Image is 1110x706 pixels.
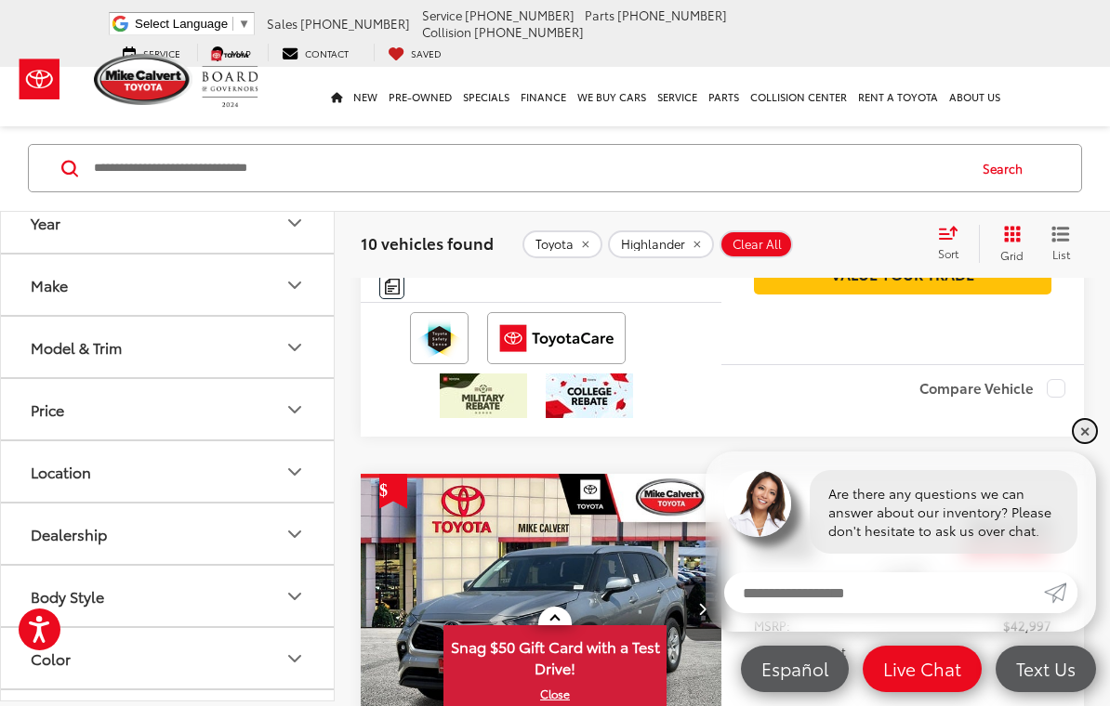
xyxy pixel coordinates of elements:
[31,463,91,480] div: Location
[608,229,714,257] button: remove Highlander
[284,585,306,608] div: Body Style
[305,46,349,60] span: Contact
[348,67,383,126] a: New
[1,503,336,564] button: DealershipDealership
[1007,642,1051,660] span: -$1,352
[863,646,982,692] a: Live Chat
[1007,657,1085,680] span: Text Us
[383,67,457,126] a: Pre-Owned
[457,67,515,126] a: Specials
[703,67,745,126] a: Parts
[284,212,306,234] div: Year
[1,628,336,688] button: ColorColor
[31,338,122,356] div: Model & Trim
[379,274,404,299] button: Comments
[1,192,336,253] button: YearYear
[754,642,846,660] span: Dealer Discount
[445,627,665,684] span: Snag $50 Gift Card with a Test Drive!
[752,657,838,680] span: Español
[720,229,793,257] button: Clear All
[361,231,494,254] span: 10 vehicles found
[231,46,251,60] span: Map
[5,49,74,110] img: Toyota
[919,379,1065,398] label: Compare Vehicle
[1,566,336,626] button: Body StyleBody Style
[422,7,462,23] span: Service
[374,44,456,61] a: My Saved Vehicles
[238,17,250,31] span: ▼
[109,44,194,61] a: Service
[938,245,958,261] span: Sort
[944,67,1006,126] a: About Us
[572,67,652,126] a: WE BUY CARS
[300,15,410,32] span: [PHONE_NUMBER]
[284,461,306,483] div: Location
[741,646,849,692] a: Español
[232,17,233,31] span: ​
[491,316,622,360] img: ToyotaCare Mike Calvert Toyota Houston TX
[979,225,1037,262] button: Grid View
[724,572,1044,613] input: Enter your message
[515,67,572,126] a: Finance
[284,523,306,545] div: Dealership
[284,647,306,670] div: Color
[1,379,336,439] button: PricePrice
[684,576,721,641] button: Next image
[284,399,306,421] div: Price
[1044,572,1077,613] a: Submit
[31,400,64,418] div: Price
[874,657,971,680] span: Live Chat
[474,23,584,40] span: [PHONE_NUMBER]
[422,23,471,40] span: Collision
[1000,246,1024,262] span: Grid
[92,146,965,190] input: Search by Make, Model, or Keyword
[652,67,703,126] a: Service
[810,470,1077,554] div: Are there any questions we can answer about our inventory? Please don't hesitate to ask us over c...
[745,67,852,126] a: Collision Center
[522,229,602,257] button: remove Toyota
[284,336,306,359] div: Model & Trim
[1,441,336,502] button: LocationLocation
[325,67,348,126] a: Home
[465,7,575,23] span: [PHONE_NUMBER]
[929,225,979,262] button: Select sort value
[617,7,727,23] span: [PHONE_NUMBER]
[267,15,297,32] span: Sales
[31,214,60,231] div: Year
[31,649,71,667] div: Color
[379,474,407,509] span: Get Price Drop Alert
[1037,225,1084,262] button: List View
[585,7,614,23] span: Parts
[965,145,1050,191] button: Search
[197,44,265,61] a: Map
[414,316,465,360] img: Toyota Safety Sense Mike Calvert Toyota Houston TX
[852,67,944,126] a: Rent a Toyota
[621,236,685,251] span: Highlander
[546,373,633,418] img: /static/brand-toyota/National_Assets/toyota-college-grad.jpeg?height=48
[1,317,336,377] button: Model & TrimModel & Trim
[535,236,574,251] span: Toyota
[135,17,250,31] a: Select Language​
[385,279,400,294] img: Comments
[724,470,791,537] img: Agent profile photo
[31,525,107,543] div: Dealership
[94,54,192,105] img: Mike Calvert Toyota
[143,46,180,60] span: Service
[411,46,442,60] span: Saved
[440,373,527,418] img: /static/brand-toyota/National_Assets/toyota-military-rebate.jpeg?height=48
[31,276,68,294] div: Make
[1,255,336,315] button: MakeMake
[996,646,1096,692] a: Text Us
[268,44,363,61] a: Contact
[284,274,306,296] div: Make
[1051,245,1070,261] span: List
[135,17,228,31] span: Select Language
[31,587,104,605] div: Body Style
[733,236,782,251] span: Clear All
